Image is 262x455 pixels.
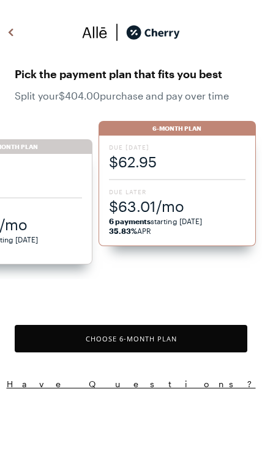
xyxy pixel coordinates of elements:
[99,121,256,136] div: 6-Month Plan
[109,217,151,225] strong: 6 payments
[15,90,247,101] span: Split your $404.00 purchase and pay over time
[15,64,247,84] span: Pick the payment plan that fits you best
[15,325,247,352] button: Choose 6-Month Plan
[4,23,18,42] img: svg%3e
[109,143,246,151] span: Due [DATE]
[109,216,246,236] span: starting [DATE] APR
[82,23,108,42] img: svg%3e
[109,196,246,216] span: $63.01/mo
[109,187,246,196] span: Due Later
[109,151,246,172] span: $62.95
[109,227,137,235] strong: 35.83%
[108,23,126,42] img: svg%3e
[126,23,180,42] img: cherry_black_logo-DrOE_MJI.svg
